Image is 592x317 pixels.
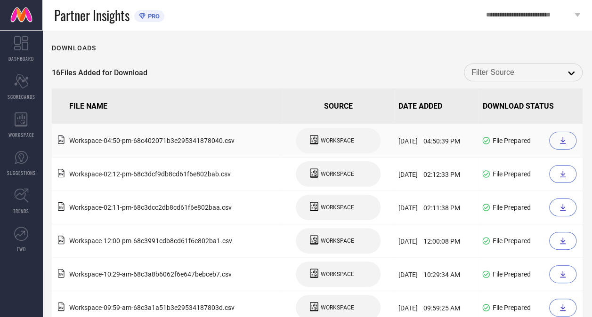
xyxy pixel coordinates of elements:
span: [DATE] 04:50:39 PM [398,137,460,145]
span: [DATE] 10:29:34 AM [398,271,460,278]
span: PRO [146,13,160,20]
span: File Prepared [492,237,530,245]
span: SUGGESTIONS [7,169,36,176]
span: File Prepared [492,137,530,144]
span: [DATE] 12:00:08 PM [398,238,460,245]
span: File Prepared [492,304,530,311]
span: 16 Files Added for Download [52,68,147,77]
span: Workspace - 02:11-pm - 68c3dcc2db8cd61f6e802baa .csv [69,204,232,211]
span: SCORECARDS [8,93,35,100]
span: [DATE] 02:11:38 PM [398,204,460,212]
span: File Prepared [492,204,530,211]
span: WORKSPACE [321,271,354,277]
span: File Prepared [492,170,530,178]
span: WORKSPACE [321,171,354,177]
span: FWD [17,246,26,253]
span: [DATE] 09:59:25 AM [398,304,460,312]
span: WORKSPACE [321,238,354,244]
span: [DATE] 02:12:33 PM [398,171,460,178]
a: Download [549,132,579,150]
th: SOURCE [282,88,395,124]
span: TRENDS [13,207,29,214]
span: WORKSPACE [321,304,354,311]
a: Download [549,232,579,250]
span: Partner Insights [54,6,130,25]
span: WORKSPACE [321,204,354,211]
a: Download [549,165,579,183]
span: Workspace - 04:50-pm - 68c402071b3e295341878040 .csv [69,137,235,144]
span: File Prepared [492,270,530,278]
span: DASHBOARD [8,55,34,62]
span: WORKSPACE [321,137,354,144]
span: Workspace - 09:59-am - 68c3a1a51b3e29534187803d .csv [69,304,235,311]
span: WORKSPACE [8,131,34,138]
th: DOWNLOAD STATUS [478,88,583,124]
span: Workspace - 02:12-pm - 68c3dcf9db8cd61f6e802bab .csv [69,170,231,178]
a: Download [549,265,579,283]
th: DATE ADDED [394,88,478,124]
h1: Downloads [52,44,96,52]
span: Workspace - 12:00-pm - 68c3991cdb8cd61f6e802ba1 .csv [69,237,232,245]
th: FILE NAME [52,88,282,124]
a: Download [549,299,579,317]
a: Download [549,198,579,216]
span: Workspace - 10:29-am - 68c3a8b6062f6e647bebceb7 .csv [69,270,232,278]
